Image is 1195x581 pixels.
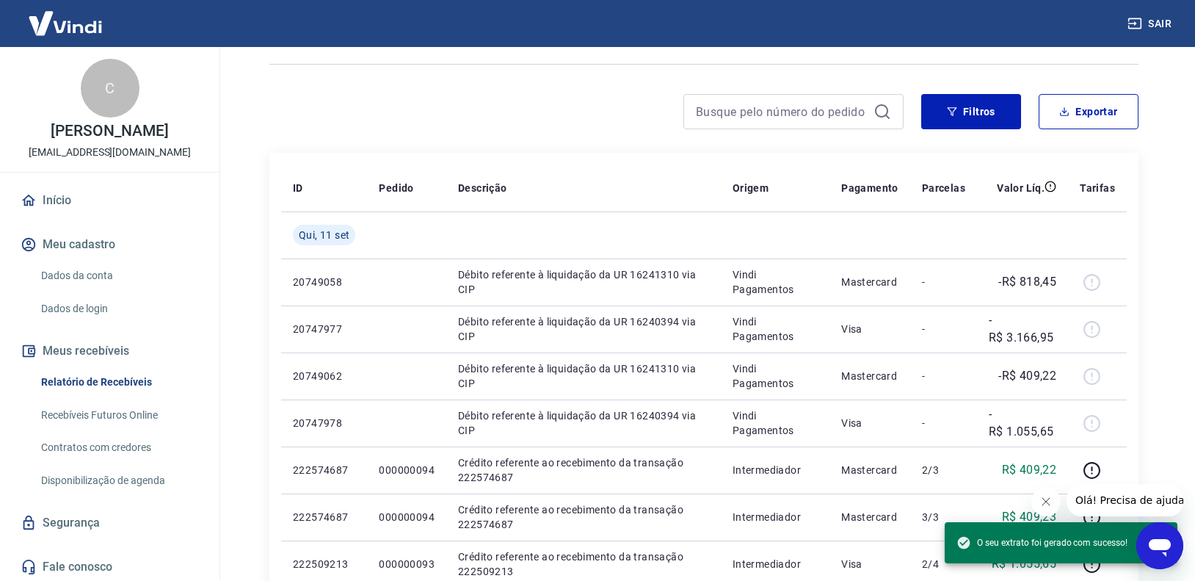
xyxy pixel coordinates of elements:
[998,273,1056,291] p: -R$ 818,45
[293,181,303,195] p: ID
[696,101,868,123] input: Busque pelo número do pedido
[293,322,355,336] p: 20747977
[293,557,355,571] p: 222509213
[733,510,818,524] p: Intermediador
[293,510,355,524] p: 222574687
[1136,522,1183,569] iframe: Botão para abrir a janela de mensagens
[458,549,709,579] p: Crédito referente ao recebimento da transação 222509213
[733,463,818,477] p: Intermediador
[35,294,202,324] a: Dados de login
[458,408,709,438] p: Débito referente à liquidação da UR 16240394 via CIP
[51,123,168,139] p: [PERSON_NAME]
[841,557,898,571] p: Visa
[1039,94,1138,129] button: Exportar
[299,228,349,242] span: Qui, 11 set
[29,145,191,160] p: [EMAIL_ADDRESS][DOMAIN_NAME]
[293,275,355,289] p: 20749058
[35,261,202,291] a: Dados da conta
[841,181,898,195] p: Pagamento
[922,463,965,477] p: 2/3
[18,507,202,539] a: Segurança
[458,267,709,297] p: Débito referente à liquidação da UR 16241310 via CIP
[992,555,1056,573] p: R$ 1.055,65
[922,181,965,195] p: Parcelas
[841,275,898,289] p: Mastercard
[458,455,709,485] p: Crédito referente ao recebimento da transação 222574687
[733,408,818,438] p: Vindi Pagamentos
[379,557,435,571] p: 000000093
[35,433,202,463] a: Contratos com credores
[1002,461,1057,479] p: R$ 409,22
[841,416,898,430] p: Visa
[18,335,202,367] button: Meus recebíveis
[922,510,965,524] p: 3/3
[458,361,709,391] p: Débito referente à liquidação da UR 16241310 via CIP
[841,463,898,477] p: Mastercard
[841,322,898,336] p: Visa
[458,181,507,195] p: Descrição
[921,94,1021,129] button: Filtros
[379,463,435,477] p: 000000094
[733,314,818,344] p: Vindi Pagamentos
[1080,181,1115,195] p: Tarifas
[81,59,139,118] div: C
[293,416,355,430] p: 20747978
[1125,10,1177,37] button: Sair
[922,416,965,430] p: -
[733,267,818,297] p: Vindi Pagamentos
[18,228,202,261] button: Meu cadastro
[458,502,709,532] p: Crédito referente ao recebimento da transação 222574687
[379,181,413,195] p: Pedido
[1002,508,1057,526] p: R$ 409,23
[35,367,202,397] a: Relatório de Recebíveis
[841,369,898,383] p: Mastercard
[1067,484,1183,516] iframe: Mensagem da empresa
[35,400,202,430] a: Recebíveis Futuros Online
[733,181,769,195] p: Origem
[922,275,965,289] p: -
[922,322,965,336] p: -
[458,314,709,344] p: Débito referente à liquidação da UR 16240394 via CIP
[956,535,1127,550] span: O seu extrato foi gerado com sucesso!
[293,463,355,477] p: 222574687
[18,184,202,217] a: Início
[9,10,123,22] span: Olá! Precisa de ajuda?
[1031,487,1061,516] iframe: Fechar mensagem
[379,510,435,524] p: 000000094
[989,405,1056,441] p: -R$ 1.055,65
[998,367,1056,385] p: -R$ 409,22
[997,181,1045,195] p: Valor Líq.
[841,510,898,524] p: Mastercard
[733,361,818,391] p: Vindi Pagamentos
[922,557,965,571] p: 2/4
[35,466,202,496] a: Disponibilização de agenda
[922,369,965,383] p: -
[18,1,113,46] img: Vindi
[989,311,1056,347] p: -R$ 3.166,95
[733,557,818,571] p: Intermediador
[293,369,355,383] p: 20749062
